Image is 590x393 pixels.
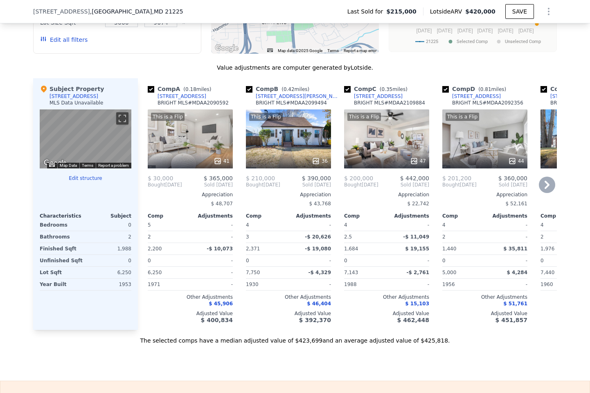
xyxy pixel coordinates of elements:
div: Comp B [246,85,313,93]
span: $215,000 [386,7,417,16]
div: Adjusted Value [246,310,331,317]
div: - [486,255,527,266]
span: 5 [148,222,151,228]
span: $420,000 [465,8,495,15]
button: Map Data [60,163,77,168]
text: [DATE] [417,28,432,34]
span: , [GEOGRAPHIC_DATA] [90,7,183,16]
div: 1953 [87,279,131,290]
span: $ 46,404 [307,301,331,307]
div: - [290,255,331,266]
div: - [192,231,233,243]
div: Bedrooms [40,219,84,231]
div: Adjusted Value [148,310,233,317]
span: $ 52,161 [506,201,527,207]
span: 1,684 [344,246,358,252]
div: 0 [87,219,131,231]
div: Unfinished Sqft [40,255,84,266]
span: Sold [DATE] [378,182,429,188]
span: 4 [442,222,446,228]
span: $ 15,103 [405,301,429,307]
button: Edit structure [40,175,131,182]
div: [DATE] [442,182,477,188]
div: Other Adjustments [344,294,429,300]
div: Comp [344,213,387,219]
span: $ 35,811 [503,246,527,252]
div: 2 [87,231,131,243]
div: - [290,279,331,290]
div: [STREET_ADDRESS][PERSON_NAME] [256,93,341,100]
span: $ 4,284 [507,270,527,275]
span: ( miles) [475,86,509,92]
span: $ 30,000 [148,175,173,182]
text: [DATE] [437,28,453,34]
a: Open this area in Google Maps (opens a new window) [213,43,240,54]
span: 0 [540,258,544,264]
div: 1988 [344,279,385,290]
a: Open this area in Google Maps (opens a new window) [42,158,69,168]
a: [STREET_ADDRESS][PERSON_NAME] [246,93,341,100]
span: $ 360,000 [498,175,527,182]
div: Subject [86,213,131,219]
div: 1956 [442,279,483,290]
div: Value adjustments are computer generated by Lotside . [33,64,557,72]
div: Comp [442,213,485,219]
span: 0.42 [284,86,295,92]
span: 1,976 [540,246,554,252]
text: Unselected Comp [505,39,541,44]
div: Map [40,109,131,168]
span: $ 400,834 [201,317,233,323]
div: Other Adjustments [148,294,233,300]
text: [DATE] [477,28,493,34]
div: This is a Flip [151,113,185,121]
div: Finished Sqft [40,243,84,254]
div: - [486,219,527,231]
div: - [192,279,233,290]
span: $ 200,000 [344,175,373,182]
div: Other Adjustments [246,294,331,300]
span: Sold [DATE] [477,182,527,188]
span: 7,750 [246,270,260,275]
button: Toggle fullscreen view [116,112,128,125]
div: Adjusted Value [442,310,527,317]
span: , MD 21225 [152,8,183,15]
span: 0 [442,258,446,264]
text: [DATE] [498,28,513,34]
span: $ 210,000 [246,175,275,182]
div: BRIGHT MLS # MDAA2109884 [354,100,425,106]
text: Selected Comp [457,39,488,44]
div: Comp [540,213,583,219]
span: $ 442,000 [400,175,429,182]
div: 44 [508,157,524,165]
a: Terms (opens in new tab) [327,48,339,53]
div: - [192,267,233,278]
div: Adjustments [190,213,233,219]
div: Appreciation [246,191,331,198]
div: Appreciation [442,191,527,198]
span: 1,440 [442,246,456,252]
span: ( miles) [278,86,313,92]
div: Comp [148,213,190,219]
span: Bought [344,182,362,188]
div: Street View [40,109,131,168]
div: [STREET_ADDRESS] [452,93,501,100]
div: Subject Property [40,85,104,93]
span: 6,250 [148,270,162,275]
div: - [486,231,527,243]
div: Comp D [442,85,509,93]
button: Keyboard shortcuts [49,163,55,167]
span: 4 [344,222,347,228]
div: Bathrooms [40,231,84,243]
button: Show Options [540,3,557,20]
div: - [388,219,429,231]
button: SAVE [505,4,534,19]
span: 0 [148,258,151,264]
button: Edit all filters [40,36,88,44]
div: 3 [246,231,287,243]
span: $ 19,155 [405,246,429,252]
div: Adjustments [288,213,331,219]
span: Bought [442,182,460,188]
div: [STREET_ADDRESS] [158,93,206,100]
div: This is a Flip [446,113,479,121]
div: [DATE] [246,182,280,188]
